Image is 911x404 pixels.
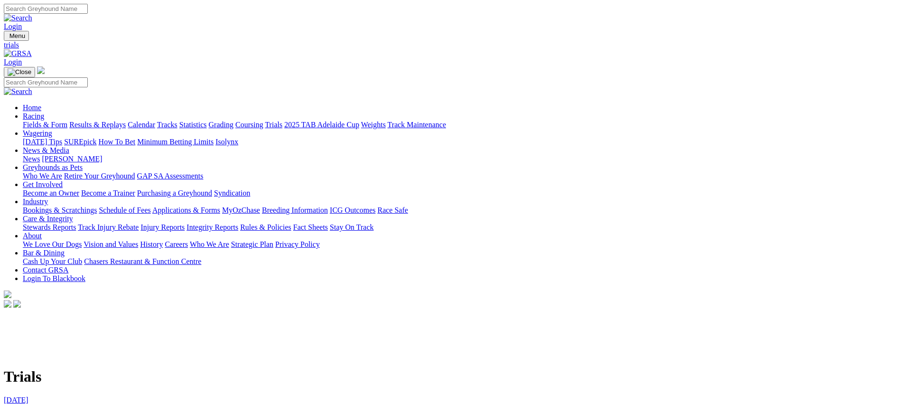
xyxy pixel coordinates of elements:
a: Cash Up Your Club [23,257,82,265]
a: Applications & Forms [152,206,220,214]
a: Become a Trainer [81,189,135,197]
a: Purchasing a Greyhound [137,189,212,197]
a: Statistics [179,121,207,129]
a: We Love Our Dogs [23,240,82,248]
a: Schedule of Fees [99,206,150,214]
a: MyOzChase [222,206,260,214]
a: Integrity Reports [186,223,238,231]
img: Search [4,87,32,96]
a: Tracks [157,121,177,129]
img: facebook.svg [4,300,11,308]
a: News [23,155,40,163]
img: logo-grsa-white.png [4,291,11,298]
a: Vision and Values [84,240,138,248]
a: Fields & Form [23,121,67,129]
a: Isolynx [215,138,238,146]
a: Track Maintenance [388,121,446,129]
img: Close [8,68,31,76]
a: Calendar [128,121,155,129]
img: GRSA [4,49,32,58]
a: Who We Are [23,172,62,180]
a: Retire Your Greyhound [64,172,135,180]
a: Trials [265,121,282,129]
a: Racing [23,112,44,120]
a: Industry [23,197,48,206]
a: Fact Sheets [293,223,328,231]
div: Bar & Dining [23,257,907,266]
a: Get Involved [23,180,63,188]
input: Search [4,77,88,87]
a: Race Safe [377,206,408,214]
a: Injury Reports [140,223,185,231]
a: Stay On Track [330,223,373,231]
img: twitter.svg [13,300,21,308]
a: Weights [361,121,386,129]
a: Bar & Dining [23,249,65,257]
a: Results & Replays [69,121,126,129]
a: About [23,232,42,240]
a: News & Media [23,146,69,154]
img: logo-grsa-white.png [37,66,45,74]
a: Wagering [23,129,52,137]
a: Careers [165,240,188,248]
a: Who We Are [190,240,229,248]
span: Menu [9,32,25,39]
div: News & Media [23,155,907,163]
h1: Trials [4,368,907,385]
a: Track Injury Rebate [78,223,139,231]
a: SUREpick [64,138,96,146]
a: How To Bet [99,138,136,146]
a: Login [4,22,22,30]
a: Login To Blackbook [23,274,85,282]
a: Rules & Policies [240,223,291,231]
a: ICG Outcomes [330,206,375,214]
a: Coursing [235,121,263,129]
a: Syndication [214,189,250,197]
div: Care & Integrity [23,223,907,232]
button: Toggle navigation [4,31,29,41]
a: Greyhounds as Pets [23,163,83,171]
div: About [23,240,907,249]
a: Login [4,58,22,66]
a: [PERSON_NAME] [42,155,102,163]
a: 2025 TAB Adelaide Cup [284,121,359,129]
a: [DATE] [4,396,28,404]
img: Search [4,14,32,22]
a: Home [23,103,41,112]
a: Care & Integrity [23,215,73,223]
div: Racing [23,121,907,129]
a: Grading [209,121,233,129]
button: Toggle navigation [4,67,35,77]
a: Breeding Information [262,206,328,214]
a: Strategic Plan [231,240,273,248]
a: Contact GRSA [23,266,68,274]
a: Privacy Policy [275,240,320,248]
a: Minimum Betting Limits [137,138,214,146]
a: Chasers Restaurant & Function Centre [84,257,201,265]
a: GAP SA Assessments [137,172,204,180]
a: Bookings & Scratchings [23,206,97,214]
div: Greyhounds as Pets [23,172,907,180]
input: Search [4,4,88,14]
div: Industry [23,206,907,215]
div: Wagering [23,138,907,146]
div: Get Involved [23,189,907,197]
a: Become an Owner [23,189,79,197]
a: [DATE] Tips [23,138,62,146]
a: trials [4,41,907,49]
a: Stewards Reports [23,223,76,231]
a: History [140,240,163,248]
